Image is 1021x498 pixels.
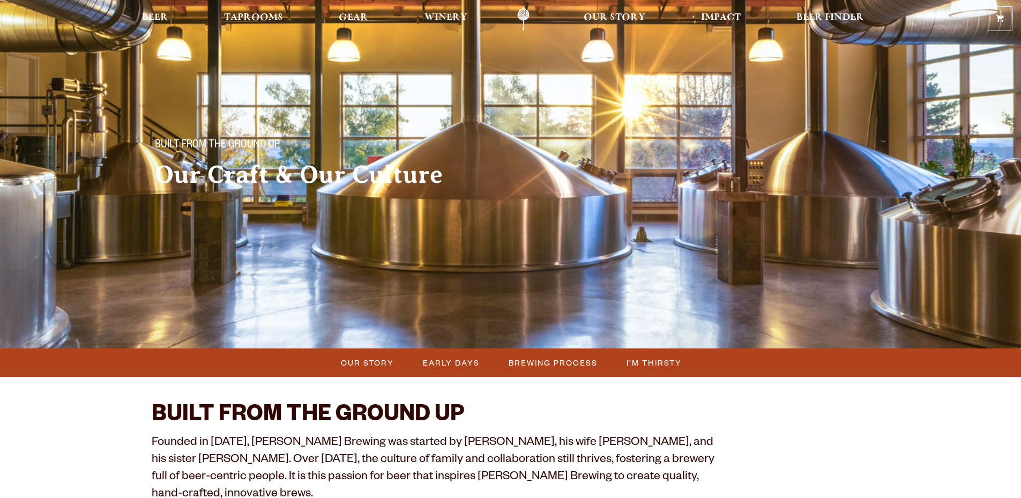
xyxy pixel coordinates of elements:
a: Early Days [416,355,485,370]
span: Taprooms [224,13,283,22]
a: Beer [135,7,175,31]
span: Built From The Ground Up [155,139,280,153]
a: Impact [694,7,748,31]
span: Beer Finder [796,13,864,22]
span: Gear [339,13,368,22]
a: I’m Thirsty [620,355,687,370]
h2: BUILT FROM THE GROUND UP [152,404,718,429]
a: Gear [332,7,375,31]
a: Odell Home [503,7,543,31]
a: Winery [418,7,474,31]
span: I’m Thirsty [627,355,682,370]
a: Our Story [334,355,399,370]
span: Our Story [341,355,394,370]
a: Taprooms [217,7,290,31]
a: Brewing Process [502,355,603,370]
span: Impact [701,13,741,22]
h2: Our Craft & Our Culture [155,161,489,188]
span: Winery [424,13,467,22]
span: Our Story [584,13,645,22]
a: Beer Finder [789,7,871,31]
span: Early Days [423,355,480,370]
span: Beer [142,13,168,22]
span: Brewing Process [509,355,598,370]
a: Our Story [577,7,652,31]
